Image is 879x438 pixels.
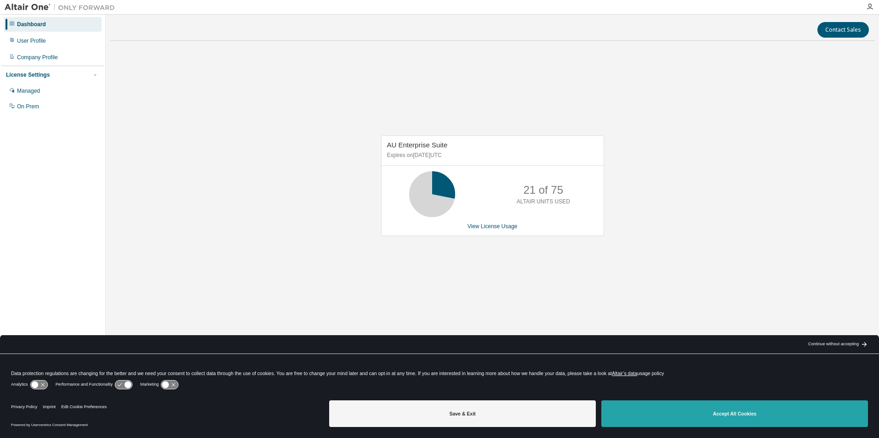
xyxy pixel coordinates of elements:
[6,71,50,79] div: License Settings
[17,87,40,95] div: Managed
[387,152,596,159] p: Expires on [DATE] UTC
[17,103,39,110] div: On Prem
[5,3,120,12] img: Altair One
[17,37,46,45] div: User Profile
[17,54,58,61] div: Company Profile
[523,182,563,198] p: 21 of 75
[517,198,570,206] p: ALTAIR UNITS USED
[817,22,869,38] button: Contact Sales
[468,223,518,230] a: View License Usage
[387,141,448,149] span: AU Enterprise Suite
[17,21,46,28] div: Dashboard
